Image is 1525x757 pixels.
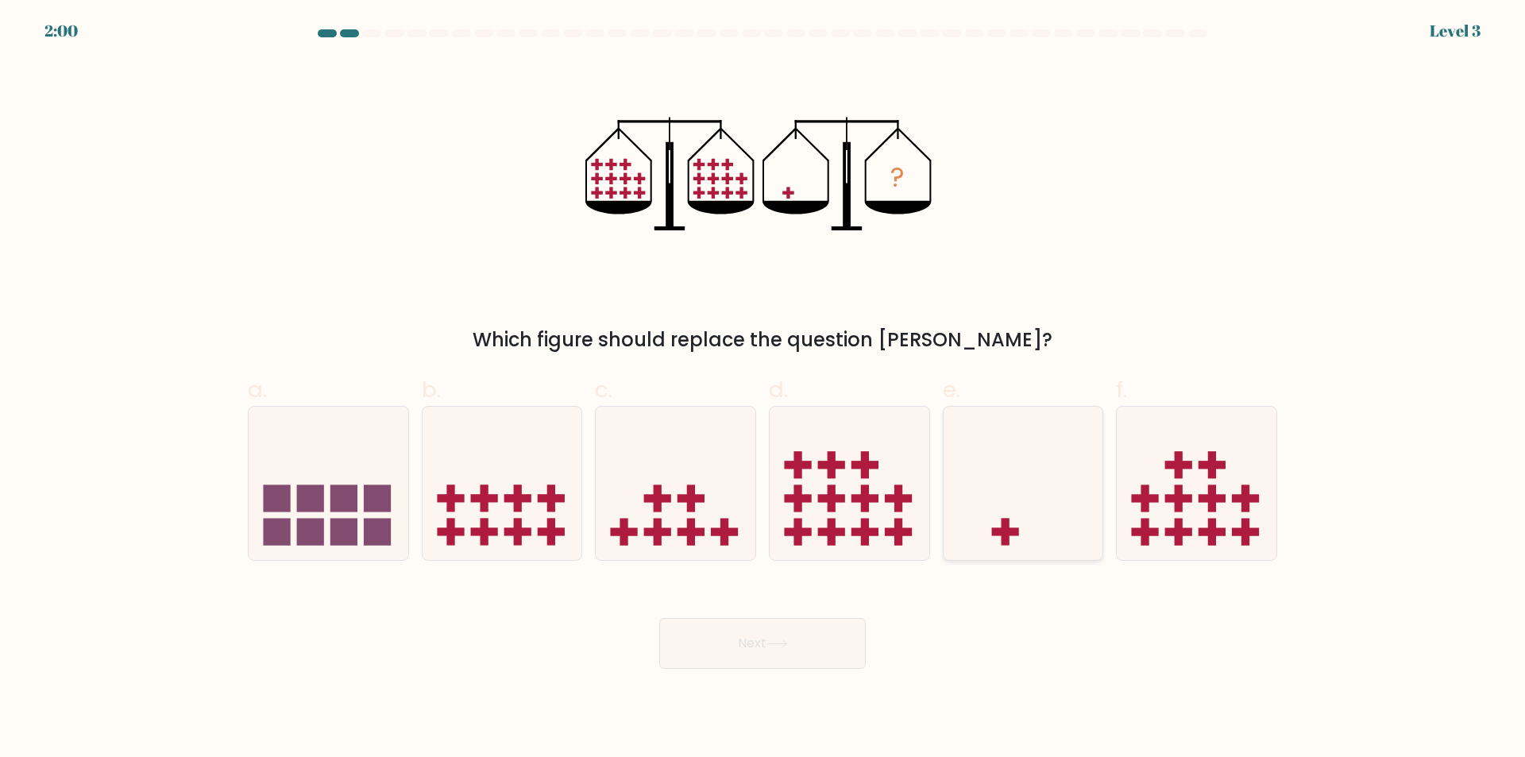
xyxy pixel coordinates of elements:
[422,374,441,405] span: b.
[257,326,1268,354] div: Which figure should replace the question [PERSON_NAME]?
[891,160,905,197] tspan: ?
[595,374,612,405] span: c.
[1430,19,1481,43] div: Level 3
[44,19,78,43] div: 2:00
[659,618,866,669] button: Next
[248,374,267,405] span: a.
[1116,374,1127,405] span: f.
[769,374,788,405] span: d.
[943,374,960,405] span: e.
